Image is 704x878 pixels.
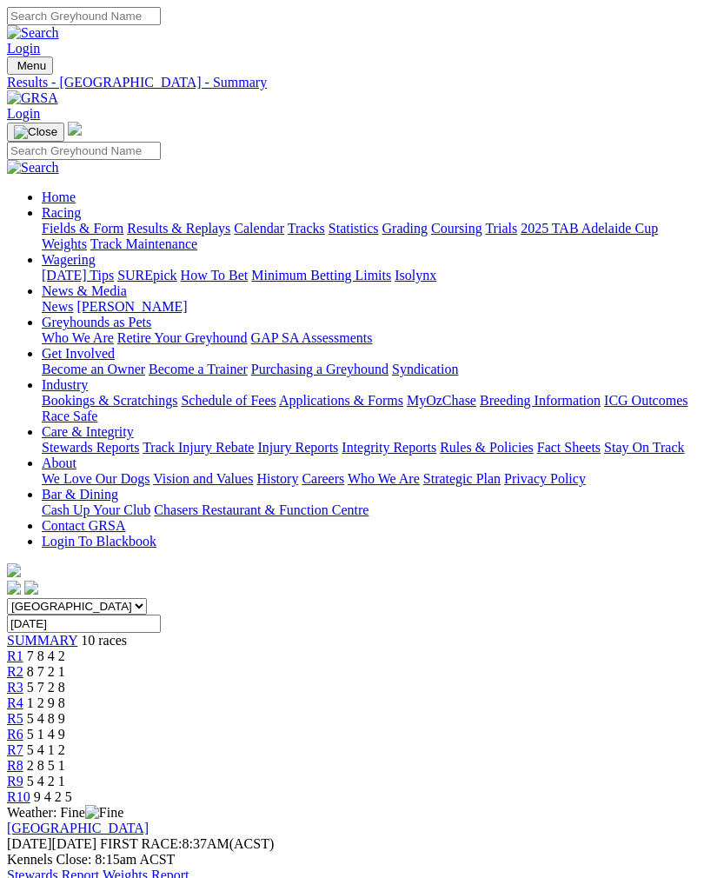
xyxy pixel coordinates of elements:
a: Track Injury Rebate [143,440,254,455]
a: How To Bet [181,268,249,283]
div: Racing [42,221,697,252]
a: R10 [7,789,30,804]
div: Kennels Close: 8:15am ACST [7,852,697,868]
a: Fact Sheets [537,440,601,455]
input: Search [7,142,161,160]
span: R4 [7,695,23,710]
a: Wagering [42,252,96,267]
div: Wagering [42,268,697,283]
a: R1 [7,649,23,663]
a: [GEOGRAPHIC_DATA] [7,821,149,835]
a: Strategic Plan [423,471,501,486]
button: Toggle navigation [7,123,64,142]
div: Greyhounds as Pets [42,330,697,346]
a: R3 [7,680,23,695]
a: Racing [42,205,81,220]
a: Login [7,106,40,121]
a: R5 [7,711,23,726]
div: Industry [42,393,697,424]
img: twitter.svg [24,581,38,595]
a: Fields & Form [42,221,123,236]
div: Get Involved [42,362,697,377]
a: SUMMARY [7,633,77,648]
a: Chasers Restaurant & Function Centre [154,502,369,517]
a: About [42,456,76,470]
div: Care & Integrity [42,440,697,456]
span: 5 1 4 9 [27,727,65,742]
a: Stay On Track [604,440,684,455]
a: Login [7,41,40,56]
a: R6 [7,727,23,742]
a: Privacy Policy [504,471,586,486]
a: Industry [42,377,88,392]
a: Greyhounds as Pets [42,315,151,329]
a: Results & Replays [127,221,230,236]
a: Home [42,190,76,204]
div: Results - [GEOGRAPHIC_DATA] - Summary [7,75,697,90]
span: 1 2 9 8 [27,695,65,710]
a: ICG Outcomes [604,393,687,408]
a: Become a Trainer [149,362,248,376]
a: Syndication [392,362,458,376]
a: Trials [485,221,517,236]
a: Vision and Values [153,471,253,486]
a: Track Maintenance [90,236,197,251]
a: Coursing [431,221,482,236]
img: logo-grsa-white.png [7,563,21,577]
span: 5 4 1 2 [27,742,65,757]
a: Grading [382,221,428,236]
a: Rules & Policies [440,440,534,455]
a: [DATE] Tips [42,268,114,283]
span: 5 4 2 1 [27,774,65,788]
img: Search [7,25,59,41]
a: Who We Are [42,330,114,345]
a: R8 [7,758,23,773]
a: Cash Up Your Club [42,502,150,517]
a: R9 [7,774,23,788]
span: 5 4 8 9 [27,711,65,726]
span: 7 8 4 2 [27,649,65,663]
span: Weather: Fine [7,805,123,820]
a: Minimum Betting Limits [251,268,391,283]
a: [PERSON_NAME] [76,299,187,314]
a: Tracks [288,221,325,236]
img: logo-grsa-white.png [68,122,82,136]
a: SUREpick [117,268,176,283]
a: Breeding Information [480,393,601,408]
a: News & Media [42,283,127,298]
a: History [256,471,298,486]
a: Login To Blackbook [42,534,156,549]
div: News & Media [42,299,697,315]
a: Become an Owner [42,362,145,376]
button: Toggle navigation [7,57,53,75]
span: 8:37AM(ACST) [100,836,274,851]
img: Fine [85,805,123,821]
a: R7 [7,742,23,757]
span: 8 7 2 1 [27,664,65,679]
a: Care & Integrity [42,424,134,439]
span: 9 4 2 5 [34,789,72,804]
input: Search [7,7,161,25]
img: Close [14,125,57,139]
span: [DATE] [7,836,96,851]
span: 5 7 2 8 [27,680,65,695]
span: Menu [17,59,46,72]
span: 2 8 5 1 [27,758,65,773]
input: Select date [7,615,161,633]
a: Injury Reports [257,440,338,455]
img: facebook.svg [7,581,21,595]
span: 10 races [81,633,127,648]
a: Retire Your Greyhound [117,330,248,345]
img: GRSA [7,90,58,106]
span: R2 [7,664,23,679]
a: Stewards Reports [42,440,139,455]
img: Search [7,160,59,176]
